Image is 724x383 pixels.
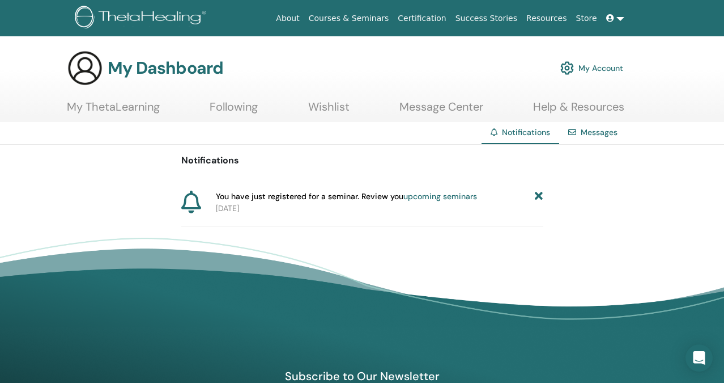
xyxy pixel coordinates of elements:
a: Resources [522,8,572,29]
a: My ThetaLearning [67,100,160,122]
a: Courses & Seminars [304,8,394,29]
div: Open Intercom Messenger [685,344,713,372]
p: Notifications [181,154,543,167]
h3: My Dashboard [108,58,223,78]
img: cog.svg [560,58,574,78]
a: Following [210,100,258,122]
a: Success Stories [451,8,522,29]
a: Wishlist [308,100,350,122]
a: Messages [581,127,617,137]
a: Store [572,8,602,29]
a: My Account [560,56,623,81]
a: Help & Resources [533,100,624,122]
img: logo.png [75,6,210,31]
a: upcoming seminars [403,191,477,201]
a: Certification [393,8,450,29]
a: About [271,8,304,29]
p: [DATE] [216,203,543,214]
img: generic-user-icon.jpg [67,50,103,86]
a: Message Center [399,100,483,122]
span: Notifications [502,127,550,137]
span: You have just registered for a seminar. Review you [216,191,477,203]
